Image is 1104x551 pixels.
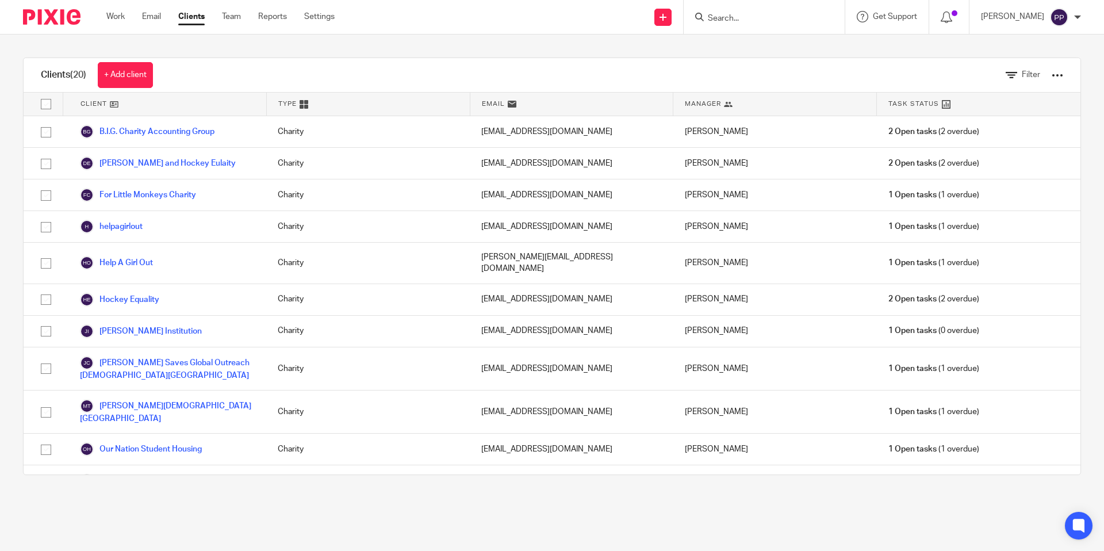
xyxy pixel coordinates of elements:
img: svg%3E [80,220,94,234]
span: (2 overdue) [888,158,979,169]
span: (1 overdue) [888,363,979,374]
div: [PERSON_NAME] [673,284,877,315]
div: Charity [266,284,470,315]
span: Filter [1022,71,1040,79]
span: 1 Open tasks [888,221,937,232]
span: 1 Open tasks [888,443,937,455]
span: 2 Open tasks [888,158,937,169]
div: Charity [266,211,470,242]
img: Pixie [23,9,80,25]
div: [EMAIL_ADDRESS][DOMAIN_NAME] [470,434,673,465]
img: svg%3E [80,293,94,307]
a: Our Nation Student Housing [80,442,202,456]
div: [EMAIL_ADDRESS][DOMAIN_NAME] [470,465,673,496]
div: [EMAIL_ADDRESS][DOMAIN_NAME] [470,211,673,242]
div: Charity [266,391,470,433]
img: svg%3E [80,156,94,170]
div: Charity [266,148,470,179]
div: [EMAIL_ADDRESS][DOMAIN_NAME] [470,316,673,347]
div: [PERSON_NAME] [673,391,877,433]
span: Task Status [888,99,939,109]
span: 1 Open tasks [888,363,937,374]
span: (1 overdue) [888,257,979,269]
span: 1 Open tasks [888,406,937,418]
span: (1 overdue) [888,189,979,201]
img: svg%3E [80,188,94,202]
div: Charity [266,116,470,147]
div: Charity [266,347,470,390]
div: [PERSON_NAME] [673,316,877,347]
span: Email [482,99,505,109]
a: Pawsitive Sanctuary [80,474,175,488]
img: svg%3E [1050,8,1068,26]
div: [PERSON_NAME] [673,347,877,390]
div: [PERSON_NAME] [673,116,877,147]
span: (2 overdue) [888,126,979,137]
input: Select all [35,93,57,115]
a: B.I.G. Charity Accounting Group [80,125,214,139]
a: Hockey Equality [80,293,159,307]
div: [PERSON_NAME] [673,465,877,496]
div: [PERSON_NAME] [673,148,877,179]
span: (0 overdue) [888,325,979,336]
span: 2 Open tasks [888,126,937,137]
span: (1 overdue) [888,443,979,455]
img: svg%3E [80,442,94,456]
img: svg%3E [80,324,94,338]
div: [PERSON_NAME] [673,211,877,242]
div: Charity [266,243,470,284]
span: (1 overdue) [888,221,979,232]
a: Email [142,11,161,22]
div: [PERSON_NAME] [673,179,877,211]
h1: Clients [41,69,86,81]
div: Charity [266,316,470,347]
div: [EMAIL_ADDRESS][DOMAIN_NAME] [470,347,673,390]
div: [EMAIL_ADDRESS][DOMAIN_NAME] [470,391,673,433]
div: Charity [266,434,470,465]
span: 1 Open tasks [888,325,937,336]
span: 2 Open tasks [888,293,937,305]
span: 1 Open tasks [888,189,937,201]
input: Search [707,14,810,24]
span: Get Support [873,13,917,21]
div: [EMAIL_ADDRESS][DOMAIN_NAME] [470,179,673,211]
div: Charity [266,465,470,496]
a: [PERSON_NAME][DEMOGRAPHIC_DATA] [GEOGRAPHIC_DATA] [80,399,255,424]
span: (1 overdue) [888,406,979,418]
a: Work [106,11,125,22]
span: Type [278,99,297,109]
a: Settings [304,11,335,22]
span: Client [80,99,107,109]
img: svg%3E [80,125,94,139]
div: [PERSON_NAME] [673,434,877,465]
img: svg%3E [80,356,94,370]
span: Manager [685,99,721,109]
a: [PERSON_NAME] Institution [80,324,202,338]
p: [PERSON_NAME] [981,11,1044,22]
a: Reports [258,11,287,22]
a: + Add client [98,62,153,88]
img: svg%3E [80,474,94,488]
div: Charity [266,179,470,211]
div: [EMAIL_ADDRESS][DOMAIN_NAME] [470,148,673,179]
span: (20) [70,70,86,79]
span: (2 overdue) [888,293,979,305]
div: [EMAIL_ADDRESS][DOMAIN_NAME] [470,284,673,315]
span: 1 Open tasks [888,257,937,269]
div: [PERSON_NAME] [673,243,877,284]
a: Team [222,11,241,22]
a: Clients [178,11,205,22]
a: helpagirlout [80,220,143,234]
a: [PERSON_NAME] and Hockey Eulaity [80,156,236,170]
div: [PERSON_NAME][EMAIL_ADDRESS][DOMAIN_NAME] [470,243,673,284]
img: svg%3E [80,399,94,413]
a: For Little Monkeys Charity [80,188,196,202]
div: [EMAIL_ADDRESS][DOMAIN_NAME] [470,116,673,147]
a: Help A Girl Out [80,256,153,270]
a: [PERSON_NAME] Saves Global Outreach [DEMOGRAPHIC_DATA][GEOGRAPHIC_DATA] [80,356,255,381]
img: svg%3E [80,256,94,270]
